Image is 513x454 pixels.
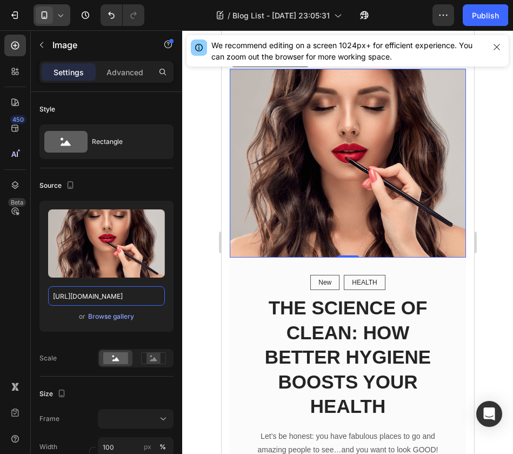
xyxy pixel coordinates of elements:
[8,38,244,228] img: Alt Image
[8,198,26,207] div: Beta
[144,442,151,452] div: px
[156,440,169,453] button: px
[10,115,26,124] div: 450
[28,399,224,440] p: Let’s be honest: you have fabulous places to go and amazing people to see…and you want to look GO...
[101,4,144,26] div: Undo/Redo
[39,414,59,424] label: Frame
[48,209,165,278] img: preview-image
[88,311,135,322] button: Browse gallery
[232,10,330,21] span: Blog List - [DATE] 23:05:31
[222,30,474,454] iframe: Design area
[106,67,143,78] p: Advanced
[22,23,45,33] div: Image
[159,442,166,452] div: %
[88,312,134,321] div: Browse gallery
[463,4,508,26] button: Publish
[54,67,84,78] p: Settings
[39,387,68,402] div: Size
[39,104,55,114] div: Style
[52,38,144,51] p: Image
[228,10,230,21] span: /
[92,129,158,154] div: Rectangle
[141,440,154,453] button: %
[39,179,77,193] div: Source
[39,353,57,363] div: Scale
[211,40,485,62] div: We recommend editing on a screen 1024px+ for efficient experience. You can zoom out the browser f...
[39,442,57,452] label: Width
[79,310,85,323] span: or
[476,401,502,427] div: Open Intercom Messenger
[472,10,499,21] div: Publish
[48,286,165,306] input: https://example.com/image.jpg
